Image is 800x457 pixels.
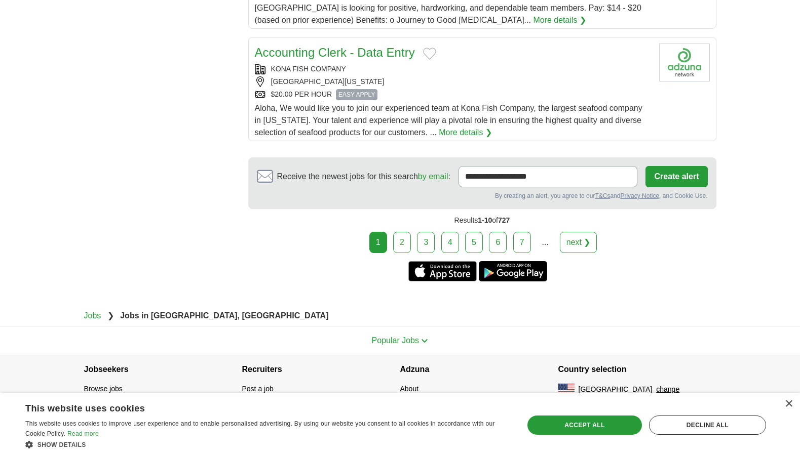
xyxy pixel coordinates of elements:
a: About [400,385,419,393]
div: 1 [369,232,387,253]
strong: Jobs in [GEOGRAPHIC_DATA], [GEOGRAPHIC_DATA] [120,311,328,320]
a: Read more, opens a new window [67,430,99,437]
h4: Country selection [558,355,716,384]
div: Decline all [649,416,766,435]
div: [GEOGRAPHIC_DATA][US_STATE] [255,76,651,87]
div: KONA FISH COMPANY [255,64,651,74]
a: Browse jobs [84,385,123,393]
div: By creating an alert, you agree to our and , and Cookie Use. [257,191,708,200]
a: Privacy Notice [620,192,659,199]
button: change [656,384,679,395]
span: [GEOGRAPHIC_DATA] [579,384,653,395]
a: 2 [393,232,411,253]
span: 1-10 [478,216,492,224]
div: Accept all [527,416,642,435]
img: US flag [558,384,575,396]
a: More details ❯ [533,14,586,26]
span: Receive the newest jobs for this search : [277,171,450,183]
span: Aloha, We would like you to join our experienced team at Kona Fish Company, the largest seafood c... [255,104,642,137]
span: Show details [37,441,86,448]
a: More details ❯ [439,127,492,139]
span: 727 [498,216,510,224]
div: ... [535,232,555,253]
a: Jobs [84,311,101,320]
a: 5 [465,232,483,253]
a: Get the iPhone app [408,261,477,281]
div: $20.00 PER HOUR [255,89,651,100]
span: ❯ [107,311,114,320]
div: Show details [25,439,509,449]
div: Close [785,400,792,408]
a: 6 [489,232,507,253]
a: next ❯ [560,232,597,253]
div: Results of [248,209,716,232]
a: Post a job [242,385,274,393]
img: toggle icon [421,339,428,343]
a: 4 [441,232,459,253]
img: Company logo [659,44,710,81]
a: T&Cs [595,192,610,199]
button: Add to favorite jobs [423,48,436,60]
span: This website uses cookies to improve user experience and to enable personalised advertising. By u... [25,420,495,437]
span: Popular Jobs [372,336,419,345]
button: Create alert [645,166,707,187]
a: Accounting Clerk - Data Entry [255,46,415,59]
a: Get the Android app [479,261,547,281]
span: EASY APPLY [336,89,377,100]
a: 7 [513,232,531,253]
a: by email [418,172,448,181]
div: This website uses cookies [25,399,484,414]
a: 3 [417,232,435,253]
